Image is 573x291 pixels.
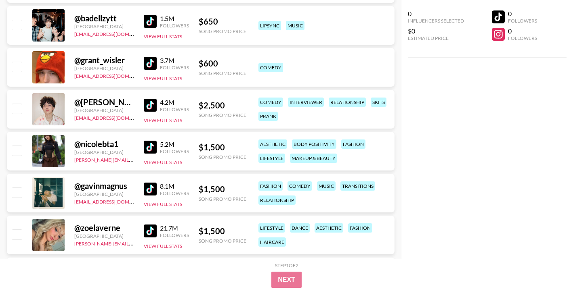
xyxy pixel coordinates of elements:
[160,106,189,112] div: Followers
[144,159,182,165] button: View Full Stats
[74,139,134,149] div: @ nicolebta1
[74,97,134,107] div: @ [PERSON_NAME].[PERSON_NAME]
[160,182,189,190] div: 8.1M
[74,13,134,23] div: @ badellzytt
[74,223,134,233] div: @ zoelaverne
[199,154,246,160] div: Song Promo Price
[74,233,134,239] div: [GEOGRAPHIC_DATA]
[199,58,246,69] div: $ 600
[275,262,298,268] div: Step 1 of 2
[160,140,189,148] div: 5.2M
[199,184,246,194] div: $ 1,500
[74,191,134,197] div: [GEOGRAPHIC_DATA]
[408,27,464,35] div: $0
[199,112,246,118] div: Song Promo Price
[199,142,246,152] div: $ 1,500
[144,75,182,81] button: View Full Stats
[144,201,182,207] button: View Full Stats
[144,243,182,249] button: View Full Stats
[74,155,194,163] a: [PERSON_NAME][EMAIL_ADDRESS][DOMAIN_NAME]
[74,181,134,191] div: @ gavinmagnus
[160,64,189,71] div: Followers
[271,272,302,288] button: Next
[144,224,157,237] img: TikTok
[341,139,365,149] div: fashion
[533,251,563,281] iframe: Drift Widget Chat Controller
[258,223,285,233] div: lifestyle
[508,27,537,35] div: 0
[144,57,157,70] img: TikTok
[74,65,134,71] div: [GEOGRAPHIC_DATA]
[144,117,182,123] button: View Full Stats
[258,112,278,121] div: prank
[258,139,287,149] div: aesthetic
[288,98,324,107] div: interviewer
[288,181,312,191] div: comedy
[286,21,304,30] div: music
[144,33,182,39] button: View Full Stats
[199,196,246,202] div: Song Promo Price
[160,56,189,64] div: 3.7M
[317,181,336,191] div: music
[408,18,464,24] div: Influencers Selected
[315,223,343,233] div: aesthetic
[258,181,283,191] div: fashion
[74,107,134,113] div: [GEOGRAPHIC_DATA]
[199,226,246,236] div: $ 1,500
[199,70,246,76] div: Song Promo Price
[144,183,157,195] img: TikTok
[292,139,336,149] div: body positivity
[144,15,157,28] img: TikTok
[408,35,464,41] div: Estimated Price
[258,237,286,247] div: haircare
[74,71,155,79] a: [EMAIL_ADDRESS][DOMAIN_NAME]
[258,63,283,72] div: comedy
[199,17,246,27] div: $ 650
[258,154,285,163] div: lifestyle
[160,98,189,106] div: 4.2M
[160,15,189,23] div: 1.5M
[258,195,296,205] div: relationship
[74,23,134,29] div: [GEOGRAPHIC_DATA]
[290,223,310,233] div: dance
[74,113,155,121] a: [EMAIL_ADDRESS][DOMAIN_NAME]
[160,224,189,232] div: 21.7M
[74,29,155,37] a: [EMAIL_ADDRESS][DOMAIN_NAME]
[329,98,366,107] div: relationship
[74,55,134,65] div: @ grant_wisler
[74,239,194,247] a: [PERSON_NAME][EMAIL_ADDRESS][DOMAIN_NAME]
[199,100,246,110] div: $ 2,500
[371,98,386,107] div: skits
[74,197,155,205] a: [EMAIL_ADDRESS][DOMAIN_NAME]
[258,21,281,30] div: lipsync
[160,148,189,154] div: Followers
[160,232,189,238] div: Followers
[144,99,157,112] img: TikTok
[508,18,537,24] div: Followers
[340,181,375,191] div: transitions
[199,28,246,34] div: Song Promo Price
[508,10,537,18] div: 0
[508,35,537,41] div: Followers
[160,23,189,29] div: Followers
[199,238,246,244] div: Song Promo Price
[348,223,372,233] div: fashion
[258,98,283,107] div: comedy
[290,154,337,163] div: makeup & beauty
[408,10,464,18] div: 0
[74,149,134,155] div: [GEOGRAPHIC_DATA]
[160,190,189,196] div: Followers
[144,141,157,154] img: TikTok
